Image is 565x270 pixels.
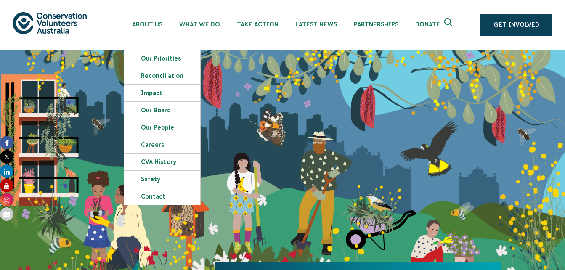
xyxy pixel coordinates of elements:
span: Latest News [295,21,337,28]
a: CVA history [124,154,200,170]
a: Reconciliation [124,67,200,84]
a: Our People [124,119,200,136]
a: Our Priorities [124,50,200,67]
button: Expand search box Close search box [439,15,459,35]
a: Get Involved [480,14,552,36]
a: Our Board [124,102,200,119]
span: Expand search box [444,18,455,32]
span: Partnerships [354,21,398,28]
a: Safety [124,171,200,188]
img: logo.svg [13,12,87,34]
span: About Us [132,21,162,28]
a: Contact [124,188,200,205]
span: Take Action [237,21,279,28]
span: What We Do [179,21,220,28]
a: Impact [124,85,200,101]
span: Donate [415,21,440,28]
a: Careers [124,136,200,153]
